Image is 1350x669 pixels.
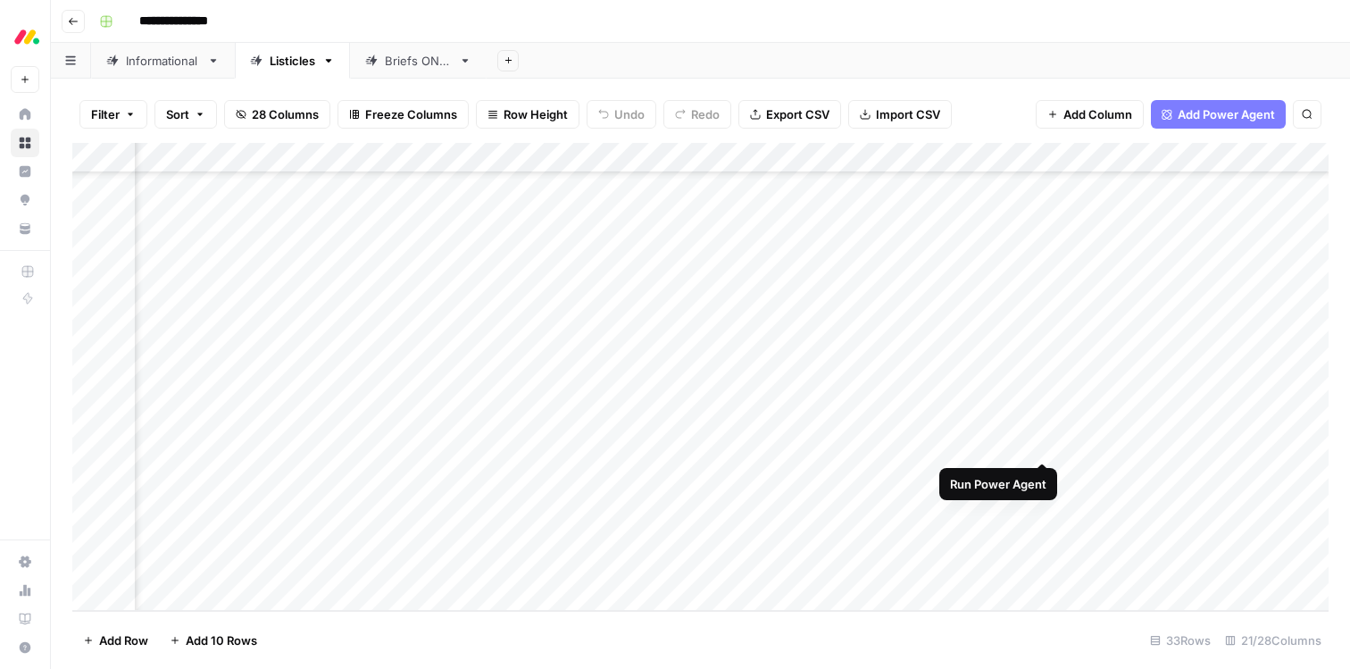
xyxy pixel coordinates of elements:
button: Freeze Columns [337,100,469,129]
span: Freeze Columns [365,105,457,123]
span: Add Row [99,631,148,649]
div: Run Power Agent [950,475,1046,493]
button: Export CSV [738,100,841,129]
a: Learning Hub [11,605,39,633]
span: Add 10 Rows [186,631,257,649]
a: Listicles [235,43,350,79]
a: Settings [11,548,39,576]
button: Filter [79,100,147,129]
a: Your Data [11,214,39,243]
span: Add Power Agent [1178,105,1275,123]
button: Import CSV [848,100,952,129]
span: Undo [614,105,645,123]
a: Usage [11,576,39,605]
button: Add Row [72,626,159,655]
button: Row Height [476,100,579,129]
a: Home [11,100,39,129]
span: Row Height [504,105,568,123]
button: Sort [154,100,217,129]
div: 21/28 Columns [1218,626,1329,655]
div: Listicles [270,52,315,70]
a: Insights [11,157,39,186]
span: 28 Columns [252,105,319,123]
a: Opportunities [11,186,39,214]
button: Help + Support [11,633,39,662]
button: Redo [663,100,731,129]
a: Informational [91,43,235,79]
div: Briefs ONLY [385,52,452,70]
span: Redo [691,105,720,123]
span: Export CSV [766,105,829,123]
button: 28 Columns [224,100,330,129]
span: Add Column [1063,105,1132,123]
a: Briefs ONLY [350,43,487,79]
button: Add Column [1036,100,1144,129]
div: 33 Rows [1143,626,1218,655]
span: Import CSV [876,105,940,123]
button: Add Power Agent [1151,100,1286,129]
span: Sort [166,105,189,123]
button: Workspace: Monday.com [11,14,39,59]
img: Monday.com Logo [11,21,43,53]
span: Filter [91,105,120,123]
a: Browse [11,129,39,157]
div: Informational [126,52,200,70]
button: Undo [587,100,656,129]
button: Add 10 Rows [159,626,268,655]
